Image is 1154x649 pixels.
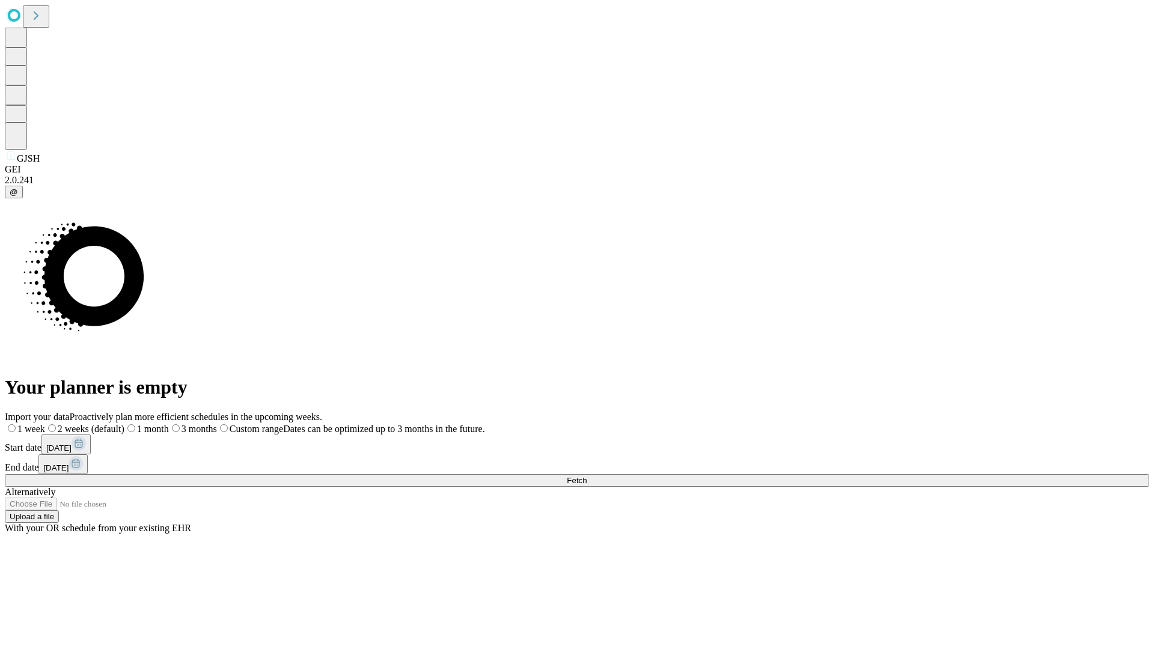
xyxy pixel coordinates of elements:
span: GJSH [17,153,40,163]
button: [DATE] [38,454,88,474]
span: Dates can be optimized up to 3 months in the future. [283,424,484,434]
span: Import your data [5,412,70,422]
span: @ [10,187,18,197]
span: 1 month [137,424,169,434]
button: [DATE] [41,434,91,454]
div: End date [5,454,1149,474]
span: [DATE] [46,443,72,452]
input: 3 months [172,424,180,432]
span: 2 weeks (default) [58,424,124,434]
input: 2 weeks (default) [48,424,56,432]
span: With your OR schedule from your existing EHR [5,523,191,533]
button: Fetch [5,474,1149,487]
span: 3 months [182,424,217,434]
h1: Your planner is empty [5,376,1149,398]
span: Proactively plan more efficient schedules in the upcoming weeks. [70,412,322,422]
button: Upload a file [5,510,59,523]
div: Start date [5,434,1149,454]
input: Custom rangeDates can be optimized up to 3 months in the future. [220,424,228,432]
span: 1 week [17,424,45,434]
span: Custom range [230,424,283,434]
input: 1 month [127,424,135,432]
button: @ [5,186,23,198]
span: [DATE] [43,463,69,472]
input: 1 week [8,424,16,432]
span: Alternatively [5,487,55,497]
div: 2.0.241 [5,175,1149,186]
div: GEI [5,164,1149,175]
span: Fetch [567,476,587,485]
